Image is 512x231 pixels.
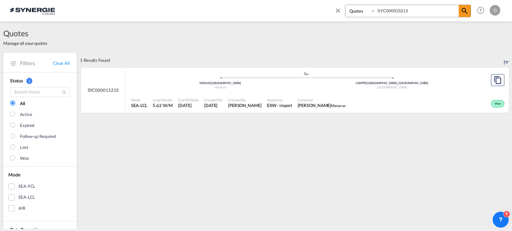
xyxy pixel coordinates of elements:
span: Manaras [331,103,345,108]
md-checkbox: AIR [8,205,72,212]
div: AIR [18,205,25,212]
span: SEA-LCL [131,102,147,108]
input: Search status [10,87,70,97]
span: Incoterms [267,97,292,102]
div: O [490,5,500,16]
span: Mode [131,97,147,102]
div: Follow-up Required [20,133,56,140]
span: SYC000015213 [88,87,119,93]
span: Quotes [3,28,47,39]
md-icon: assets/icons/custom/ship-fill.svg [302,72,310,75]
span: Status [10,78,23,83]
a: Clear All [53,60,70,66]
div: SEA-LCL [18,194,35,201]
span: | [210,81,211,85]
span: Won [495,102,503,106]
span: 5.62 W/M [153,103,172,108]
div: Sort by: Created On [504,53,509,67]
span: Created By [228,97,262,102]
div: Won [20,155,29,162]
md-icon: assets/icons/custom/copyQuote.svg [494,76,502,84]
span: Created On [204,97,223,102]
div: Lost [20,144,28,151]
img: 1f56c880d42311ef80fc7dca854c8e59.png [10,3,55,18]
span: Pablo Gomez Saldarriaga [228,102,262,108]
span: Cut Off Date [178,97,199,102]
div: SEA-FCL [18,183,35,190]
span: Load Details [153,97,173,102]
span: 2 Oct 2025 [178,102,199,108]
div: - import [277,102,292,108]
md-icon: icon-magnify [461,7,469,15]
span: 2 Oct 2025 [204,102,223,108]
div: SYC000015213 assets/icons/custom/ship-fill.svgassets/icons/custom/roll-o-plane.svgOriginHo Chi Mi... [81,68,509,113]
span: icon-magnify [459,5,471,17]
div: 1 Results Found [80,53,110,67]
button: Copy Quote [491,74,504,86]
div: Expired [20,122,34,129]
span: | [366,81,367,85]
span: Customer [298,97,346,102]
md-icon: icon-close [334,7,342,14]
div: EXW import [267,102,292,108]
md-icon: icon-magnify [62,90,67,95]
span: icon-close [334,5,345,21]
md-checkbox: SEA-LCL [8,194,72,201]
div: Won [491,100,504,107]
div: Help [475,5,490,17]
span: Viet Nam [214,85,226,89]
span: GAIL SUTTON Manaras [298,102,346,108]
input: Enter Quotation Number [376,5,459,17]
span: VNSGN [GEOGRAPHIC_DATA] [199,81,241,85]
div: All [20,100,25,107]
md-checkbox: SEA-FCL [8,183,72,190]
span: Filters [20,59,53,67]
span: [GEOGRAPHIC_DATA] [377,85,407,89]
span: CAMTR [GEOGRAPHIC_DATA], [GEOGRAPHIC_DATA] [356,81,428,85]
span: Help [475,5,486,16]
span: 1 [26,78,32,84]
span: Mode [8,172,20,177]
div: Active [20,111,32,118]
span: Manage all your quotes [3,40,47,46]
div: EXW [267,102,277,108]
div: Status 1 [10,77,70,84]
